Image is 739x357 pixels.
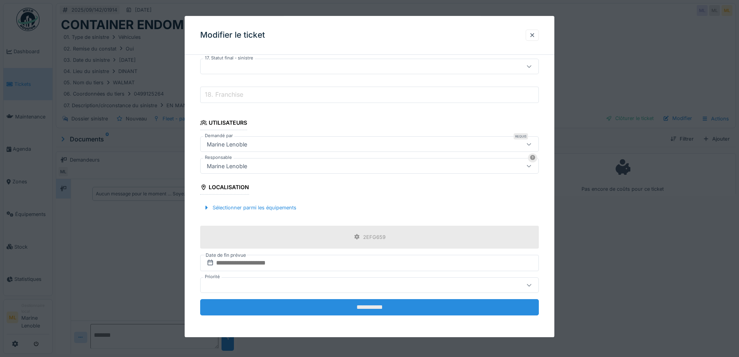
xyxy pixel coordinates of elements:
div: Requis [514,134,528,140]
label: Responsable [203,155,234,161]
label: Demandé par [203,133,234,139]
div: Marine Lenoble [204,140,250,149]
div: Localisation [200,182,249,195]
label: Priorité [203,273,222,280]
div: Sélectionner parmi les équipements [200,203,299,213]
div: Utilisateurs [200,117,247,131]
label: Date de fin prévue [205,251,247,259]
div: 2EFG659 [363,233,386,241]
h3: Modifier le ticket [200,30,265,40]
div: Marine Lenoble [204,162,250,171]
label: 17. Statut final - sinistre [203,55,255,62]
label: 18. Franchise [203,90,245,99]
